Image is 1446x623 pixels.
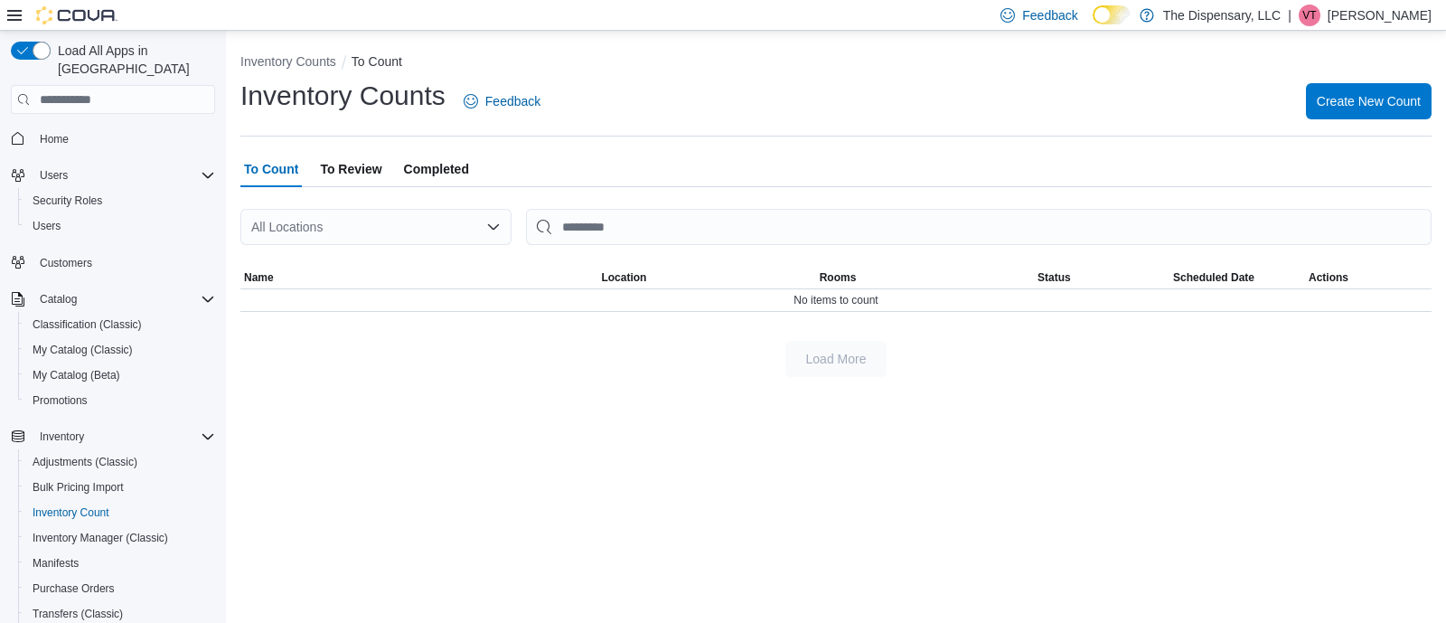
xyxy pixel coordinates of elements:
button: Catalog [33,288,84,310]
span: No items to count [793,293,878,307]
span: Classification (Classic) [25,314,215,335]
span: Customers [40,256,92,270]
span: Feedback [485,92,540,110]
span: Load More [806,350,867,368]
span: To Review [320,151,381,187]
button: Inventory Count [18,500,222,525]
span: Dark Mode [1093,24,1094,25]
a: Manifests [25,552,86,574]
button: Manifests [18,551,222,576]
span: Promotions [25,390,215,411]
button: Bulk Pricing Import [18,475,222,500]
span: Feedback [1022,6,1077,24]
span: My Catalog (Beta) [25,364,215,386]
span: Location [601,270,646,285]
span: Adjustments (Classic) [33,455,137,469]
span: Purchase Orders [25,578,215,599]
img: Cova [36,6,117,24]
input: Dark Mode [1093,5,1131,24]
span: To Count [244,151,298,187]
span: My Catalog (Beta) [33,368,120,382]
button: Load More [785,341,887,377]
span: Purchase Orders [33,581,115,596]
span: Promotions [33,393,88,408]
button: Rooms [816,267,1034,288]
span: Manifests [33,556,79,571]
h1: Inventory Counts [240,78,446,114]
a: Inventory Count [25,502,117,524]
button: Home [4,125,222,151]
button: Purchase Orders [18,576,222,601]
span: Security Roles [25,190,215,212]
a: Promotions [25,390,95,411]
span: Classification (Classic) [33,317,142,332]
span: Users [40,168,68,183]
span: Catalog [33,288,215,310]
button: Users [18,213,222,239]
span: Catalog [40,292,77,307]
button: Inventory [33,426,91,448]
a: My Catalog (Classic) [25,339,140,361]
p: | [1288,5,1291,26]
a: Adjustments (Classic) [25,451,145,473]
span: Security Roles [33,194,102,208]
button: Inventory [4,424,222,449]
span: Create New Count [1317,92,1421,110]
span: Users [25,215,215,237]
button: Inventory Manager (Classic) [18,525,222,551]
span: Scheduled Date [1173,270,1254,285]
button: Scheduled Date [1169,267,1305,288]
div: Violet Tabor [1299,5,1320,26]
span: Inventory Manager (Classic) [33,531,168,545]
button: Adjustments (Classic) [18,449,222,475]
button: Location [597,267,815,288]
button: Security Roles [18,188,222,213]
button: My Catalog (Beta) [18,363,222,388]
button: Create New Count [1306,83,1432,119]
span: Manifests [25,552,215,574]
button: Classification (Classic) [18,312,222,337]
span: Rooms [820,270,857,285]
a: Classification (Classic) [25,314,149,335]
span: Actions [1309,270,1348,285]
span: My Catalog (Classic) [25,339,215,361]
span: Home [40,132,69,146]
button: Promotions [18,388,222,413]
span: Status [1038,270,1071,285]
a: Purchase Orders [25,578,122,599]
a: Users [25,215,68,237]
button: Status [1034,267,1169,288]
span: Bulk Pricing Import [33,480,124,495]
button: Catalog [4,287,222,312]
a: Feedback [456,83,548,119]
button: My Catalog (Classic) [18,337,222,363]
button: Open list of options [486,220,501,234]
span: Home [33,127,215,149]
span: VT [1302,5,1316,26]
span: Inventory Count [33,505,109,520]
span: Users [33,165,215,186]
p: The Dispensary, LLC [1163,5,1281,26]
span: Name [244,270,274,285]
a: Security Roles [25,190,109,212]
span: Customers [33,251,215,274]
input: This is a search bar. After typing your query, hit enter to filter the results lower in the page. [526,209,1432,245]
p: [PERSON_NAME] [1328,5,1432,26]
button: Name [240,267,597,288]
span: Users [33,219,61,233]
span: Load All Apps in [GEOGRAPHIC_DATA] [51,42,215,78]
span: Transfers (Classic) [33,607,123,621]
button: To Count [352,54,402,69]
span: Bulk Pricing Import [25,477,215,498]
button: Users [33,165,75,186]
span: Completed [404,151,469,187]
span: My Catalog (Classic) [33,343,133,357]
nav: An example of EuiBreadcrumbs [240,52,1432,74]
button: Users [4,163,222,188]
span: Adjustments (Classic) [25,451,215,473]
span: Inventory [40,429,84,444]
a: Inventory Manager (Classic) [25,527,175,549]
span: Inventory [33,426,215,448]
span: Inventory Manager (Classic) [25,527,215,549]
a: Home [33,128,76,150]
